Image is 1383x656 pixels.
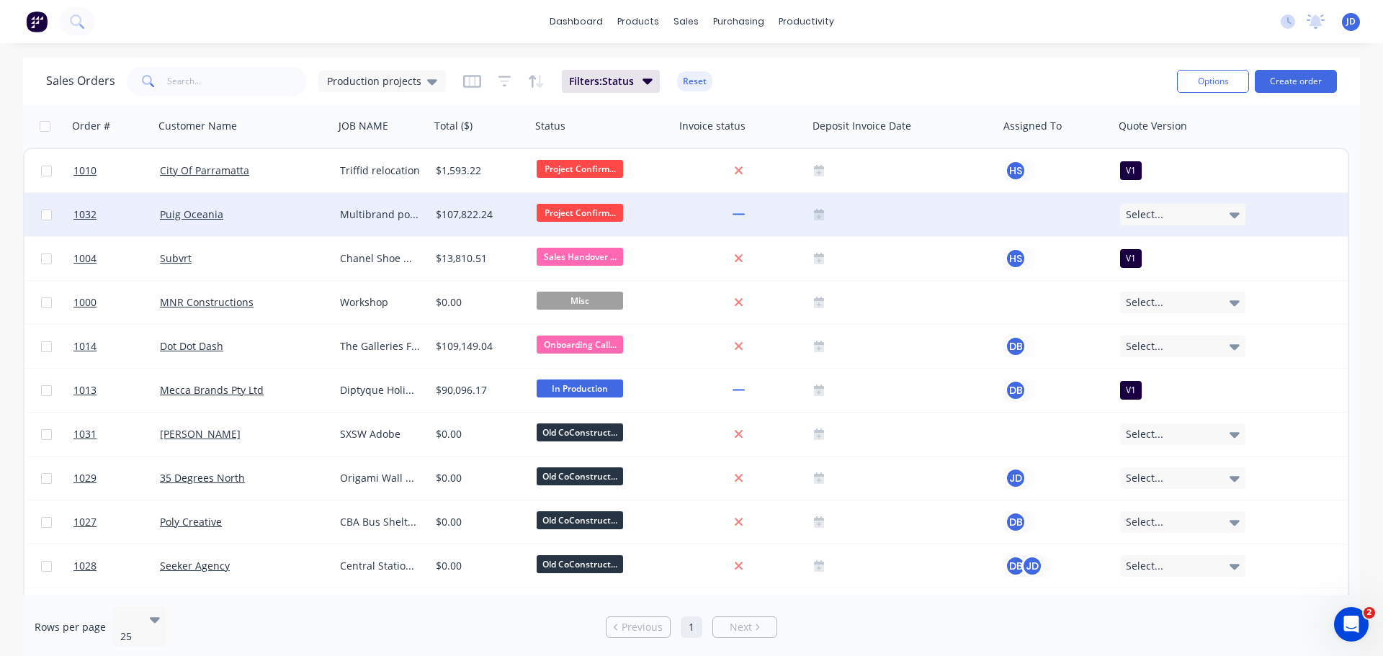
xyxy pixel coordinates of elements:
[622,620,663,634] span: Previous
[340,207,420,222] div: Multibrand pop up
[679,119,746,133] div: Invoice status
[340,295,420,310] div: Workshop
[1334,607,1369,642] iframe: Intercom live chat
[1177,70,1249,93] button: Options
[1126,339,1163,354] span: Select...
[610,11,666,32] div: products
[73,325,160,368] a: 1014
[160,559,230,572] a: Seeker Agency
[1126,471,1163,485] span: Select...
[73,383,97,397] span: 1013
[1346,15,1356,28] span: JD
[160,251,192,265] a: Subvrt
[1003,119,1062,133] div: Assigned To
[1126,515,1163,529] span: Select...
[1126,207,1163,222] span: Select...
[160,383,264,397] a: Mecca Brands Pty Ltd
[160,207,223,221] a: Puig Oceania
[436,427,521,441] div: $0.00
[73,500,160,544] a: 1027
[537,467,623,485] span: Old CoConstruct...
[1021,555,1043,577] div: JD
[160,515,222,529] a: Poly Creative
[1005,467,1026,489] button: JD
[73,281,160,324] a: 1000
[1255,70,1337,93] button: Create order
[327,73,421,89] span: Production projects
[537,423,623,441] span: Old CoConstruct...
[562,70,660,93] button: Filters:Status
[537,160,623,178] span: Project Confirm...
[340,471,420,485] div: Origami Wall Repaint
[677,71,712,91] button: Reset
[35,620,106,634] span: Rows per page
[160,471,245,485] a: 35 Degrees North
[1126,559,1163,573] span: Select...
[73,427,97,441] span: 1031
[436,515,521,529] div: $0.00
[537,248,623,266] span: Sales Handover ...
[160,427,241,441] a: [PERSON_NAME]
[1005,555,1026,577] div: DB
[73,163,97,178] span: 1010
[160,295,254,309] a: MNR Constructions
[1126,427,1163,441] span: Select...
[537,336,623,354] span: Onboarding Call...
[535,119,565,133] div: Status
[1119,119,1187,133] div: Quote Version
[1005,555,1043,577] button: DBJD
[340,339,420,354] div: The Galleries Flowers
[340,559,420,573] div: Central Station Activation
[436,559,521,573] div: $0.00
[771,11,841,32] div: productivity
[1120,161,1142,180] div: V1
[436,207,521,222] div: $107,822.24
[73,588,160,632] a: 1026
[73,149,160,192] a: 1010
[158,119,237,133] div: Customer Name
[813,119,911,133] div: Deposit Invoice Date
[340,163,420,178] div: Triffid relocation
[1364,607,1375,619] span: 2
[73,413,160,456] a: 1031
[73,544,160,588] a: 1028
[340,427,420,441] div: SXSW Adobe
[436,383,521,397] div: $90,096.17
[537,292,623,310] span: Misc
[436,339,521,354] div: $109,149.04
[26,11,48,32] img: Factory
[706,11,771,32] div: purchasing
[1005,379,1026,401] button: DB
[73,251,97,266] span: 1004
[537,511,623,529] span: Old CoConstruct...
[436,295,521,310] div: $0.00
[713,620,776,634] a: Next page
[1005,248,1026,269] button: HS
[1005,511,1026,533] div: DB
[160,163,249,177] a: City Of Parramatta
[73,559,97,573] span: 1028
[569,74,634,89] span: Filters: Status
[1005,336,1026,357] button: DB
[434,119,473,133] div: Total ($)
[1120,249,1142,268] div: V1
[73,237,160,280] a: 1004
[73,457,160,500] a: 1029
[339,119,388,133] div: JOB NAME
[73,339,97,354] span: 1014
[73,369,160,412] a: 1013
[1126,295,1163,310] span: Select...
[436,471,521,485] div: $0.00
[46,74,115,88] h1: Sales Orders
[1120,381,1142,400] div: V1
[167,67,308,96] input: Search...
[730,620,752,634] span: Next
[537,379,623,397] span: In Production
[1005,160,1026,181] button: HS
[73,471,97,485] span: 1029
[537,555,623,573] span: Old CoConstruct...
[73,295,97,310] span: 1000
